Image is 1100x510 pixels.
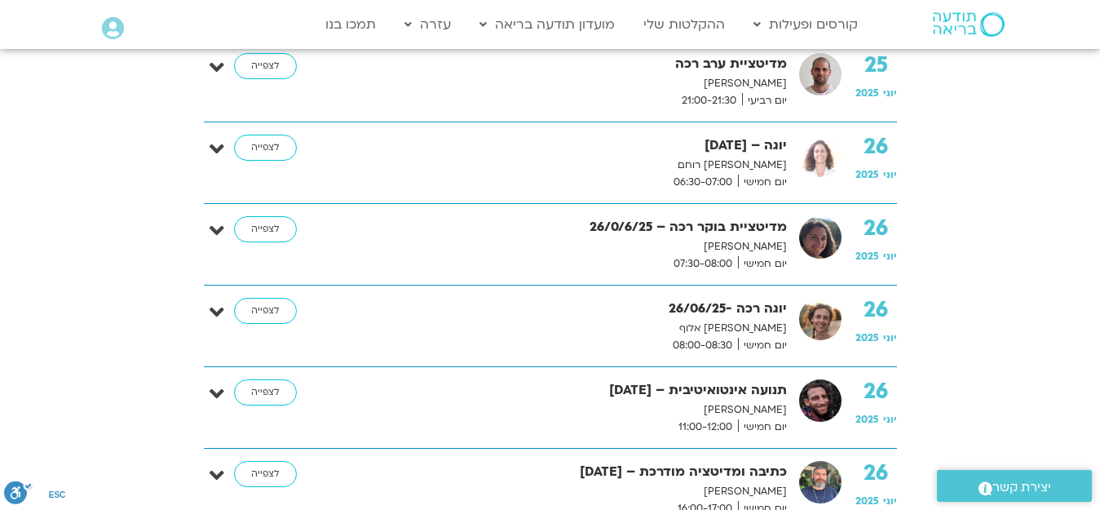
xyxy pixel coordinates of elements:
strong: מדיטציית בוקר רכה – 26/0/6/25 [359,216,787,238]
a: לצפייה [234,298,297,324]
a: לצפייה [234,461,297,487]
span: 2025 [855,331,879,344]
a: יצירת קשר [937,470,1092,502]
span: יום חמישי [738,255,787,273]
a: קורסים ופעילות [745,9,866,40]
a: לצפייה [234,53,297,79]
strong: מדיטציית ערב רכה [359,53,787,75]
a: ההקלטות שלי [635,9,733,40]
a: לצפייה [234,216,297,242]
span: 21:00-21:30 [676,92,742,109]
span: יצירת קשר [992,477,1051,499]
span: יום חמישי [738,419,787,436]
a: לצפייה [234,135,297,161]
span: 11:00-12:00 [673,419,738,436]
span: 2025 [855,86,879,100]
a: מועדון תודעה בריאה [471,9,623,40]
a: תמכו בנו [317,9,384,40]
img: תודעה בריאה [933,12,1005,37]
span: יוני [883,86,897,100]
span: יוני [883,494,897,508]
span: יום חמישי [738,174,787,191]
span: 07:30-08:00 [668,255,738,273]
strong: 26 [855,379,897,404]
span: 06:30-07:00 [668,174,738,191]
strong: 26 [855,461,897,486]
strong: יוגה – [DATE] [359,135,787,157]
span: יוני [883,250,897,263]
p: [PERSON_NAME] רוחם [359,157,787,174]
a: עזרה [396,9,459,40]
span: 2025 [855,250,879,263]
strong: 26 [855,216,897,241]
strong: כתיבה ומדיטציה מודרכת – [DATE] [359,461,787,483]
span: יוני [883,413,897,426]
p: [PERSON_NAME] אלוף [359,320,787,337]
strong: 26 [855,135,897,159]
span: יוני [883,331,897,344]
p: [PERSON_NAME] [359,75,787,92]
p: [PERSON_NAME] [359,238,787,255]
span: 2025 [855,168,879,181]
strong: 25 [855,53,897,78]
strong: 26 [855,298,897,322]
p: [PERSON_NAME] [359,401,787,419]
span: 2025 [855,494,879,508]
span: יוני [883,168,897,181]
p: [PERSON_NAME] [359,483,787,500]
span: יום חמישי [738,337,787,354]
strong: יוגה רכה -26/06/25 [359,298,787,320]
a: לצפייה [234,379,297,406]
span: 08:00-08:30 [667,337,738,354]
strong: תנועה אינטואיטיבית – [DATE] [359,379,787,401]
span: יום רביעי [742,92,787,109]
span: 2025 [855,413,879,426]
